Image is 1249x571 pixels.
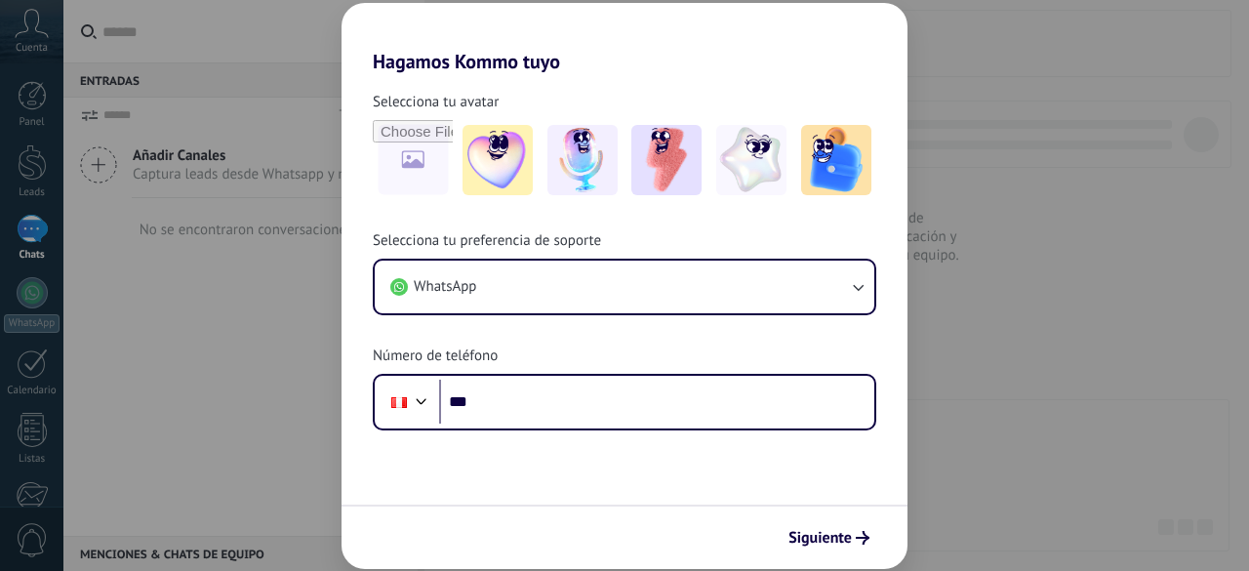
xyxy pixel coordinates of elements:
[716,125,786,195] img: -4.jpeg
[463,125,533,195] img: -1.jpeg
[414,277,476,297] span: WhatsApp
[780,521,878,554] button: Siguiente
[547,125,618,195] img: -2.jpeg
[788,531,852,545] span: Siguiente
[375,261,874,313] button: WhatsApp
[373,93,499,112] span: Selecciona tu avatar
[381,382,418,423] div: Peru: + 51
[373,231,601,251] span: Selecciona tu preferencia de soporte
[373,347,498,366] span: Número de teléfono
[342,3,907,73] h2: Hagamos Kommo tuyo
[631,125,702,195] img: -3.jpeg
[801,125,871,195] img: -5.jpeg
